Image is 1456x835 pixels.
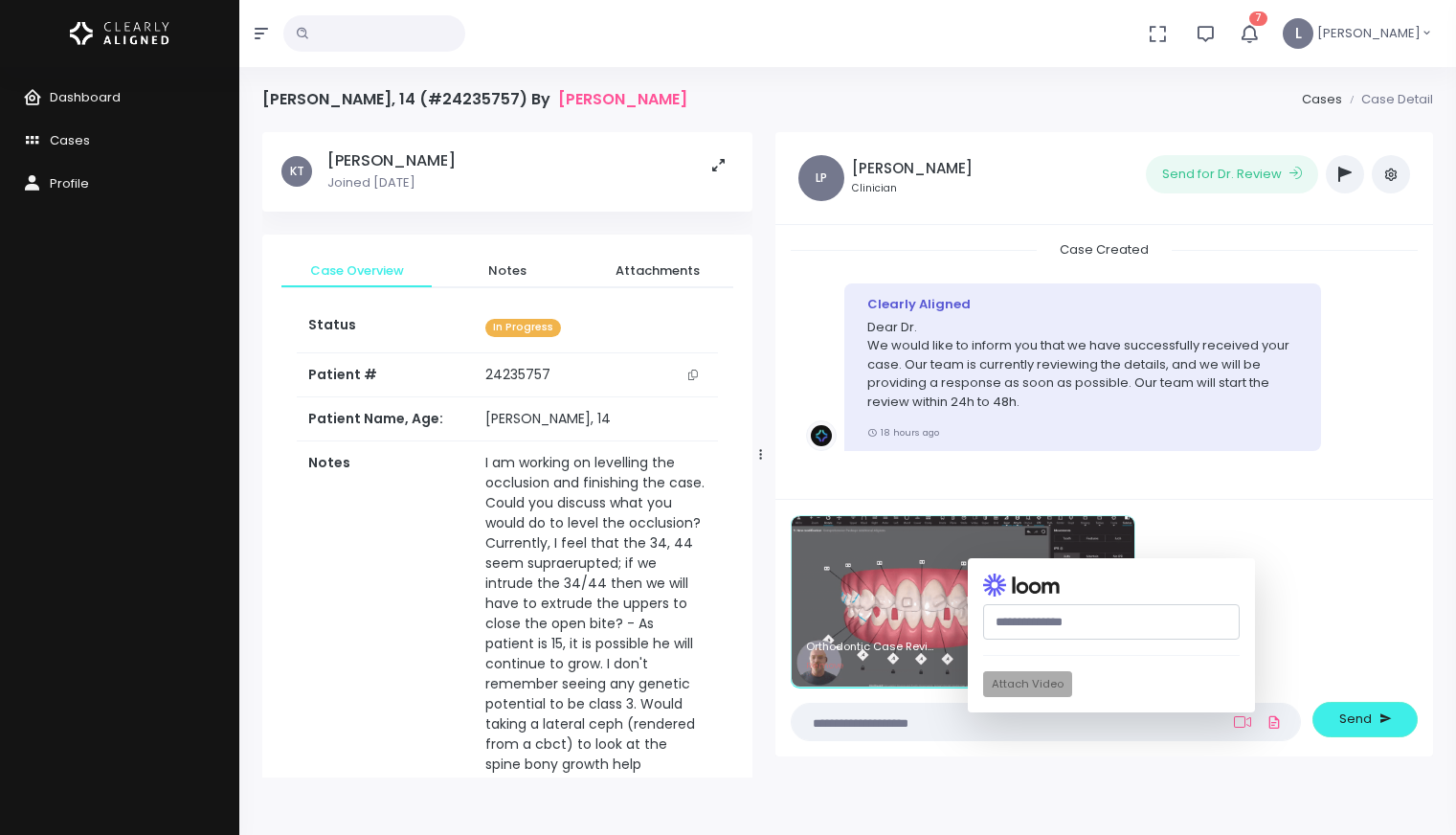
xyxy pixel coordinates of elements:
p: Joined [DATE] [327,173,456,192]
span: Dashboard [50,88,121,106]
div: scrollable content [262,132,752,778]
td: 24235757 [474,353,718,397]
button: Send for Dr. Review [1146,155,1318,193]
li: Case Detail [1342,90,1433,109]
h4: [PERSON_NAME], 14 (#24235757) By [262,90,687,108]
div: Clearly Aligned [867,295,1298,314]
a: Add Files [1263,705,1286,739]
p: Dear Dr. We would like to inform you that we have successfully received your case. Our team is cu... [867,318,1298,412]
span: 7 [1249,11,1267,26]
span: Case Created [1037,235,1172,264]
span: Attachments [598,261,718,281]
img: Logo Horizontal [70,13,169,54]
a: Add Loom Video [1230,714,1255,730]
span: KT [281,156,312,187]
img: a7daf47a4d5d45318adba661eb31b15d-74c4b5f60867f84a.gif [792,516,1134,687]
th: Patient # [297,352,474,397]
td: [PERSON_NAME], 14 [474,397,718,441]
th: Patient Name, Age: [297,397,474,441]
span: Notes [447,261,567,281]
th: Status [297,304,474,352]
span: Cases [50,131,90,149]
p: Orthodontic Case Review and Treatment Recommendations [806,641,940,653]
span: Case Overview [297,261,416,281]
span: Profile [50,174,89,192]
span: Remove [806,659,844,671]
small: 18 hours ago [867,426,939,439]
span: Send [1339,710,1372,729]
a: Cases [1302,90,1342,108]
div: scrollable content [791,240,1418,482]
span: [PERSON_NAME] [1317,24,1421,43]
span: In Progress [485,319,561,337]
h5: [PERSON_NAME] [852,160,973,177]
a: [PERSON_NAME] [558,90,687,108]
h5: [PERSON_NAME] [327,151,456,170]
small: Clinician [852,181,973,196]
span: LP [798,155,844,201]
span: L [1283,18,1313,49]
button: Send [1312,702,1418,737]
